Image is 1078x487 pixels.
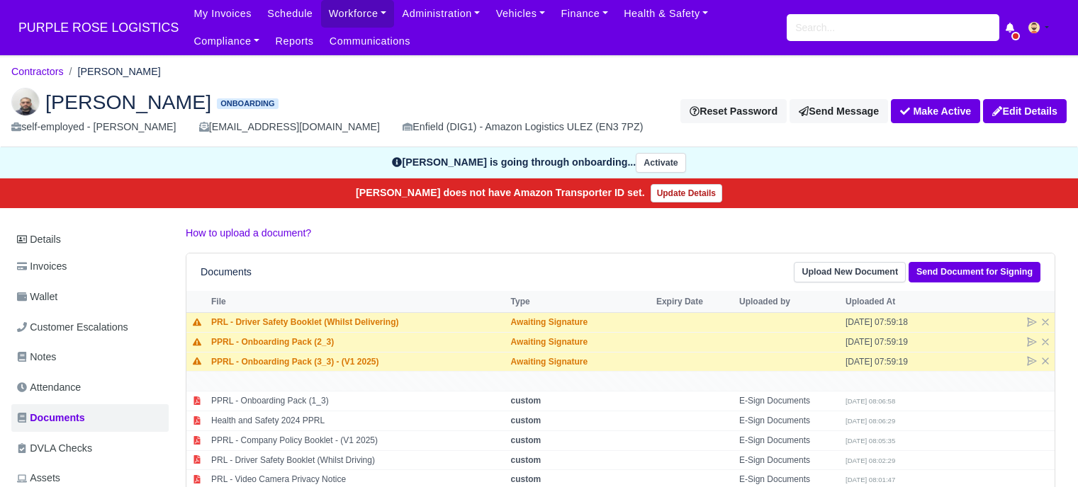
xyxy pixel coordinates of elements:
a: Communications [322,28,419,55]
td: PPRL - Onboarding Pack (3_3) - (V1 2025) [208,352,507,372]
a: PURPLE ROSE LOGISTICS [11,14,186,42]
strong: custom [511,416,541,425]
button: Activate [636,153,685,173]
td: Awaiting Signature [507,352,653,372]
td: PRL - Driver Safety Booklet (Whilst Driving) [208,450,507,470]
span: [PERSON_NAME] [45,92,211,112]
th: Type [507,291,653,312]
input: Search... [787,14,999,41]
strong: custom [511,435,541,445]
a: Invoices [11,253,169,280]
div: [EMAIL_ADDRESS][DOMAIN_NAME] [199,119,380,135]
span: Attendance [17,379,81,396]
span: Customer Escalations [17,319,128,336]
a: DVLA Checks [11,435,169,462]
strong: custom [511,474,541,484]
td: PPRL - Onboarding Pack (2_3) [208,332,507,352]
a: Documents [11,404,169,432]
td: E-Sign Documents [736,430,842,450]
th: Uploaded by [736,291,842,312]
a: Send Document for Signing [909,262,1040,282]
th: Expiry Date [653,291,736,312]
td: PPRL - Company Policy Booklet - (V1 2025) [208,430,507,450]
div: Enfield (DIG1) - Amazon Logistics ULEZ (EN3 7PZ) [403,119,643,135]
small: [DATE] 08:05:35 [846,437,895,445]
td: PPRL - Onboarding Pack (1_3) [208,391,507,411]
a: Upload New Document [794,262,906,282]
td: PRL - Driver Safety Booklet (Whilst Delivering) [208,312,507,332]
a: Edit Details [983,99,1067,123]
span: Documents [17,410,85,426]
td: E-Sign Documents [736,391,842,411]
small: [DATE] 08:06:58 [846,397,895,405]
td: E-Sign Documents [736,411,842,430]
td: Health and Safety 2024 PPRL [208,411,507,430]
a: Details [11,227,169,253]
a: Reports [267,28,321,55]
a: Notes [11,343,169,371]
iframe: Chat Widget [1007,419,1078,487]
button: Make Active [891,99,980,123]
small: [DATE] 08:01:47 [846,476,895,483]
a: Attendance [11,374,169,401]
small: [DATE] 08:02:29 [846,457,895,464]
h6: Documents [201,266,252,278]
div: self-employed - [PERSON_NAME] [11,119,176,135]
td: [DATE] 07:59:19 [842,332,948,352]
a: Update Details [651,184,722,202]
td: E-Sign Documents [736,450,842,470]
td: Awaiting Signature [507,312,653,332]
th: File [208,291,507,312]
a: Compliance [186,28,267,55]
span: PURPLE ROSE LOGISTICS [11,13,186,42]
span: Wallet [17,289,57,305]
a: Wallet [11,283,169,311]
strong: custom [511,455,541,465]
li: [PERSON_NAME] [64,64,161,80]
span: Onboarding [217,98,278,109]
a: Send Message [790,99,888,123]
span: Invoices [17,258,67,275]
button: Reset Password [680,99,787,123]
span: Notes [17,349,56,365]
span: DVLA Checks [17,440,92,457]
a: How to upload a document? [186,227,311,239]
strong: custom [511,396,541,406]
td: [DATE] 07:59:19 [842,352,948,372]
div: Georgios choutsisvilis [1,76,1077,147]
th: Uploaded At [842,291,948,312]
td: Awaiting Signature [507,332,653,352]
td: [DATE] 07:59:18 [842,312,948,332]
span: Assets [17,470,60,486]
a: Contractors [11,66,64,77]
a: Customer Escalations [11,314,169,341]
small: [DATE] 08:06:29 [846,417,895,425]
